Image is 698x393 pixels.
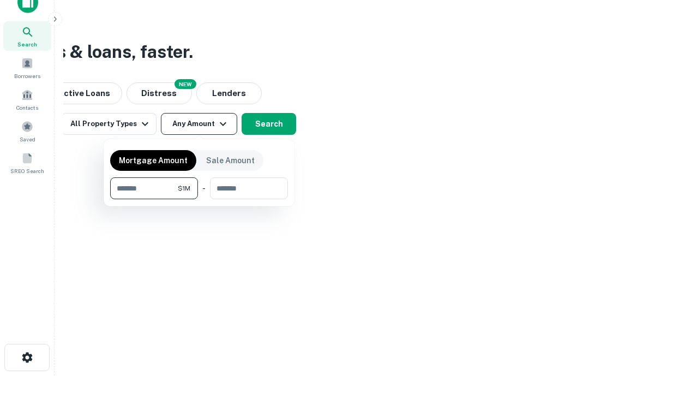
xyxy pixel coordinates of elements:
iframe: Chat Widget [643,306,698,358]
span: $1M [178,183,190,193]
p: Mortgage Amount [119,154,188,166]
p: Sale Amount [206,154,255,166]
div: - [202,177,206,199]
